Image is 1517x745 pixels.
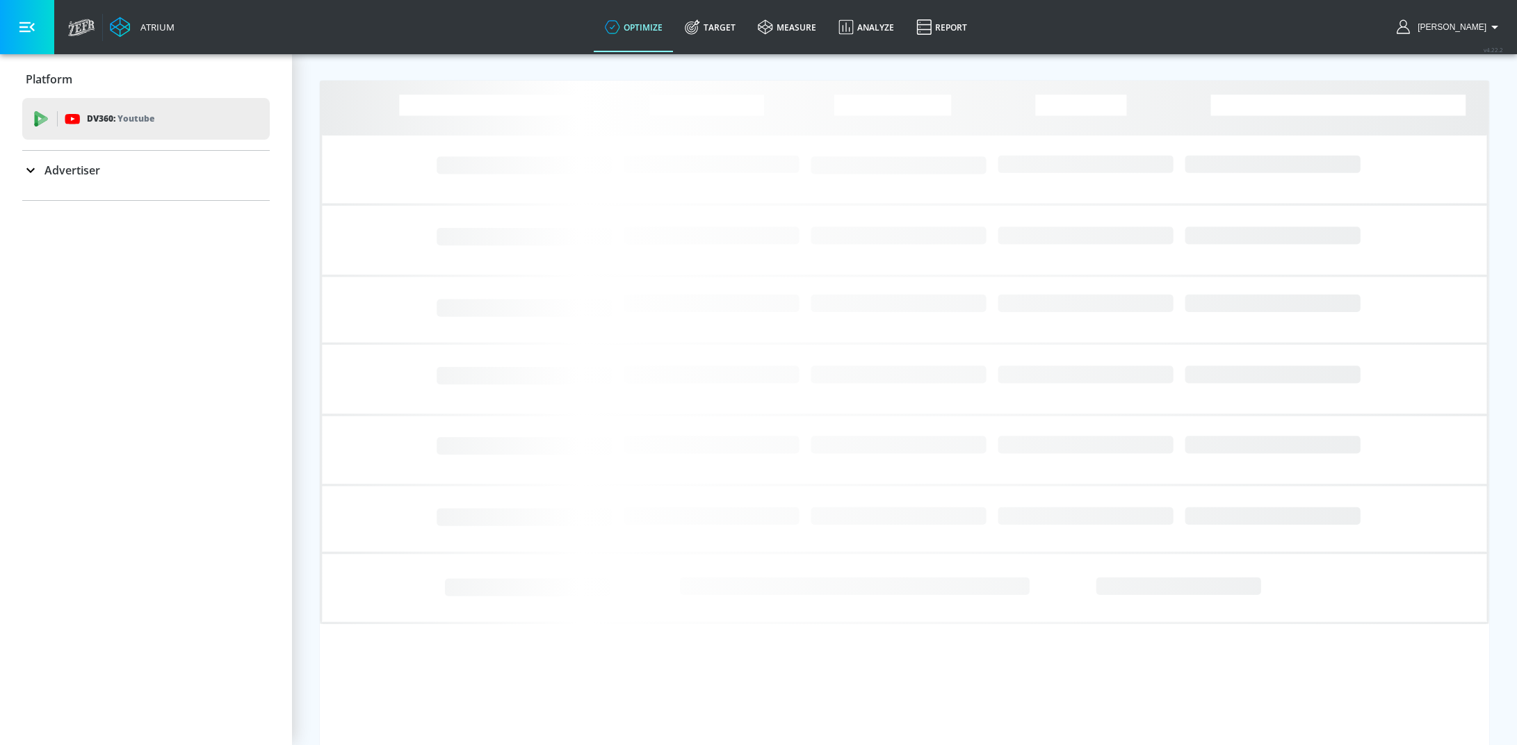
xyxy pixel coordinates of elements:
p: Youtube [117,111,154,126]
div: Advertiser [22,151,270,190]
div: Platform [22,60,270,99]
div: Atrium [135,21,175,33]
a: optimize [594,2,674,52]
a: measure [747,2,827,52]
p: Advertiser [44,163,100,178]
a: Analyze [827,2,905,52]
p: DV360: [87,111,154,126]
a: Target [674,2,747,52]
a: Atrium [110,17,175,38]
p: Platform [26,72,72,87]
span: login as: stephanie.wolklin@zefr.com [1412,22,1486,32]
a: Report [905,2,978,52]
div: DV360: Youtube [22,98,270,140]
span: v 4.22.2 [1484,46,1503,54]
button: [PERSON_NAME] [1397,19,1503,35]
